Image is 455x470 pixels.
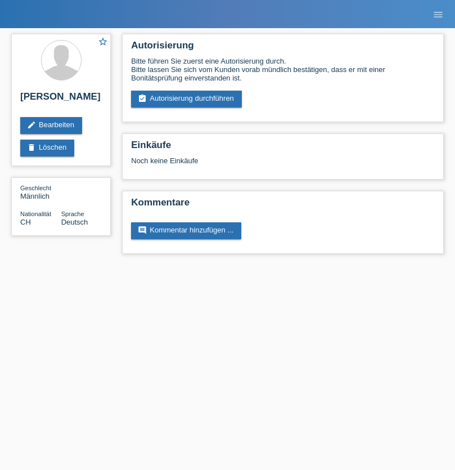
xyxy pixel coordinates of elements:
[20,183,61,200] div: Männlich
[131,40,435,57] h2: Autorisierung
[20,211,51,217] span: Nationalität
[131,140,435,156] h2: Einkäufe
[98,37,108,48] a: star_border
[131,91,242,108] a: assignment_turned_inAutorisierung durchführen
[20,218,31,226] span: Schweiz
[27,143,36,152] i: delete
[61,218,88,226] span: Deutsch
[27,120,36,129] i: edit
[138,226,147,235] i: comment
[138,94,147,103] i: assignment_turned_in
[61,211,84,217] span: Sprache
[20,91,102,108] h2: [PERSON_NAME]
[131,156,435,173] div: Noch keine Einkäufe
[433,9,444,20] i: menu
[20,185,51,191] span: Geschlecht
[20,117,82,134] a: editBearbeiten
[427,11,449,17] a: menu
[20,140,74,156] a: deleteLöschen
[131,222,241,239] a: commentKommentar hinzufügen ...
[131,57,435,82] div: Bitte führen Sie zuerst eine Autorisierung durch. Bitte lassen Sie sich vom Kunden vorab mündlich...
[98,37,108,47] i: star_border
[131,197,435,214] h2: Kommentare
